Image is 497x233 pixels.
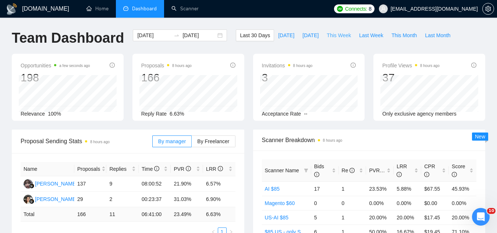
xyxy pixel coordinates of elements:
time: 8 hours ago [293,64,313,68]
td: 23.49 % [171,207,203,222]
h1: Team Dashboard [12,29,124,47]
span: Last Month [425,31,450,39]
span: New [475,134,485,140]
span: This Week [327,31,351,39]
span: swap-right [174,32,180,38]
button: Last Month [421,29,454,41]
span: info-circle [351,63,356,68]
time: 8 hours ago [323,138,342,142]
span: filter [302,165,310,176]
span: 6.63% [170,111,184,117]
td: 9 [106,176,139,192]
span: info-circle [424,172,429,177]
span: PVR [174,166,191,172]
a: setting [482,6,494,12]
div: [PERSON_NAME] [35,195,77,203]
span: Relevance [21,111,45,117]
span: Connects: [345,5,367,13]
span: [DATE] [278,31,294,39]
a: AI $85 [265,186,280,192]
td: 0.00% [366,196,394,210]
time: 8 hours ago [420,64,440,68]
span: By manager [158,138,186,144]
span: Score [452,163,465,177]
td: 23.53% [366,181,394,196]
td: 0 [339,196,366,210]
span: Proposal Sending Stats [21,137,152,146]
span: LRR [397,163,407,177]
td: 6.57% [203,176,235,192]
td: 5.88% [394,181,421,196]
time: 8 hours ago [90,140,110,144]
span: info-circle [349,168,355,173]
span: Proposals [77,165,100,173]
span: Replies [109,165,130,173]
span: Reply Rate [141,111,167,117]
span: LRR [206,166,223,172]
span: Opportunities [21,61,90,70]
td: 21.90% [171,176,203,192]
td: 20.00% [366,210,394,225]
span: user [381,6,386,11]
span: info-circle [452,172,457,177]
div: 37 [382,71,440,85]
time: a few seconds ago [59,64,90,68]
td: $67.55 [421,181,449,196]
span: Scanner Name [265,167,299,173]
button: This Week [323,29,355,41]
td: 00:23:37 [139,192,171,207]
span: PVR [369,167,386,173]
td: 06:41:00 [139,207,171,222]
span: -- [304,111,307,117]
div: 198 [21,71,90,85]
span: info-circle [230,63,235,68]
td: 45.93% [449,181,476,196]
td: 17 [311,181,339,196]
td: 08:00:52 [139,176,171,192]
span: By Freelancer [197,138,229,144]
span: info-circle [186,166,191,171]
button: [DATE] [274,29,298,41]
td: 31.03% [171,192,203,207]
span: Last Week [359,31,383,39]
img: NF [24,179,33,188]
img: upwork-logo.png [337,6,343,12]
td: 5 [311,210,339,225]
th: Name [21,162,74,176]
td: 1 [339,210,366,225]
div: 166 [141,71,192,85]
th: Proposals [74,162,107,176]
img: LA [24,195,33,204]
span: filter [304,168,308,173]
span: Only exclusive agency members [382,111,457,117]
button: Last 30 Days [236,29,274,41]
input: End date [182,31,216,39]
button: Last Week [355,29,387,41]
button: [DATE] [298,29,323,41]
span: 10 [487,208,496,214]
span: 100% [48,111,61,117]
input: Start date [137,31,171,39]
td: 0.00% [394,196,421,210]
span: info-circle [218,166,223,171]
span: This Month [391,31,417,39]
td: 0.00% [449,196,476,210]
a: searchScanner [171,6,199,12]
span: to [174,32,180,38]
img: gigradar-bm.png [29,199,34,204]
td: 1 [339,181,366,196]
img: logo [6,3,18,15]
span: info-circle [154,166,159,171]
a: Magento $60 [265,200,295,206]
span: info-circle [397,172,402,177]
td: $0.00 [421,196,449,210]
div: 3 [262,71,313,85]
td: 20.00% [449,210,476,225]
a: homeHome [86,6,109,12]
span: Re [342,167,355,173]
span: Scanner Breakdown [262,135,477,145]
a: US-AI $85 [265,215,289,220]
td: 6.90% [203,192,235,207]
span: Invitations [262,61,313,70]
